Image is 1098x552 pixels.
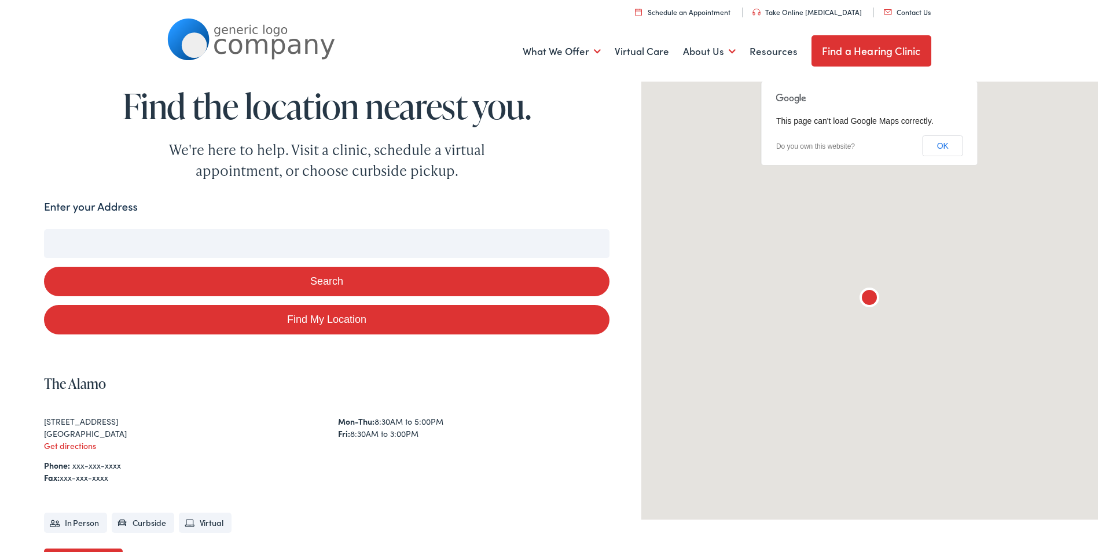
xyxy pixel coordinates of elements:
a: Get directions [44,440,96,451]
li: Virtual [179,513,232,533]
li: In Person [44,513,107,533]
button: Search [44,267,609,296]
button: OK [923,135,963,156]
a: xxx-xxx-xxxx [72,459,121,471]
div: 8:30AM to 5:00PM 8:30AM to 3:00PM [338,415,609,440]
a: Resources [750,30,798,73]
a: Find My Location [44,305,609,334]
input: Enter your address or zip code [44,229,609,258]
strong: Fri: [338,428,350,439]
div: [STREET_ADDRESS] [44,415,315,428]
a: Do you own this website? [776,142,855,150]
a: Virtual Care [615,30,669,73]
div: The Alamo [855,285,883,313]
h1: Find the location nearest you. [44,87,609,125]
strong: Mon-Thu: [338,415,374,427]
a: Take Online [MEDICAL_DATA] [752,7,862,17]
img: utility icon [752,9,761,16]
div: [GEOGRAPHIC_DATA] [44,428,315,440]
a: About Us [683,30,736,73]
a: What We Offer [523,30,601,73]
label: Enter your Address [44,198,138,215]
li: Curbside [112,513,174,533]
img: utility icon [635,8,642,16]
a: Contact Us [884,7,931,17]
a: The Alamo [44,374,106,393]
div: We're here to help. Visit a clinic, schedule a virtual appointment, or choose curbside pickup. [142,139,512,181]
strong: Phone: [44,459,70,471]
strong: Fax: [44,472,60,483]
span: This page can't load Google Maps correctly. [776,116,934,126]
div: xxx-xxx-xxxx [44,472,609,484]
img: utility icon [884,9,892,15]
a: Schedule an Appointment [635,7,730,17]
a: Find a Hearing Clinic [811,35,931,67]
